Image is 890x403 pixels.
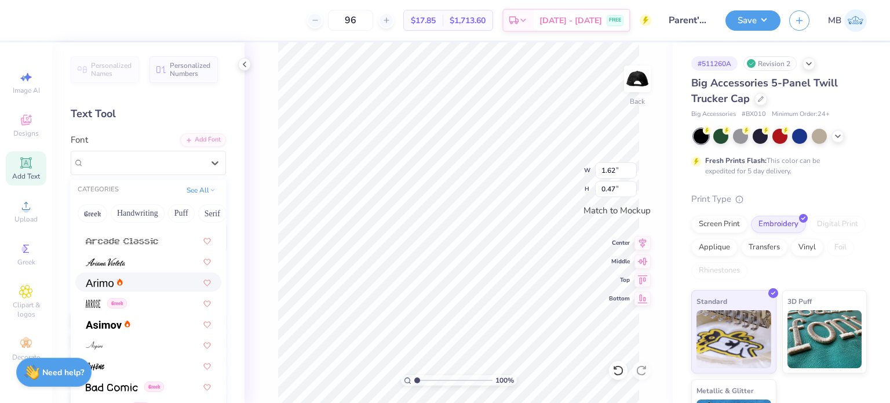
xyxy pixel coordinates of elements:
[170,61,211,78] span: Personalized Numbers
[86,342,103,350] img: Aspire
[86,258,125,266] img: Ariana Violeta
[12,353,40,362] span: Decorate
[12,172,40,181] span: Add Text
[696,384,754,397] span: Metallic & Glitter
[609,239,630,247] span: Center
[787,295,812,307] span: 3D Puff
[183,184,219,196] button: See All
[691,216,747,233] div: Screen Print
[828,14,841,27] span: MB
[198,204,227,223] button: Serif
[626,67,649,90] img: Back
[107,298,127,308] span: Greek
[827,239,854,256] div: Foil
[86,383,138,391] img: Bad Comic
[741,239,787,256] div: Transfers
[86,237,158,245] img: Arcade Classic
[411,14,436,27] span: $17.85
[696,295,727,307] span: Standard
[751,216,806,233] div: Embroidery
[609,257,630,266] span: Middle
[787,310,862,368] img: 3D Puff
[630,96,645,107] div: Back
[71,106,226,122] div: Text Tool
[691,110,736,119] span: Big Accessories
[78,185,119,195] div: CATEGORIES
[828,9,867,32] a: MB
[809,216,866,233] div: Digital Print
[495,375,514,386] span: 100 %
[791,239,823,256] div: Vinyl
[450,14,486,27] span: $1,713.60
[742,110,766,119] span: # BX010
[14,215,38,224] span: Upload
[691,262,747,279] div: Rhinestones
[609,16,621,24] span: FREE
[539,14,602,27] span: [DATE] - [DATE]
[328,10,373,31] input: – –
[772,110,830,119] span: Minimum Order: 24 +
[705,156,767,165] strong: Fresh Prints Flash:
[691,239,738,256] div: Applique
[6,300,46,319] span: Clipart & logos
[609,295,630,303] span: Bottom
[691,56,738,71] div: # 511260A
[86,362,104,371] img: Autone
[609,276,630,284] span: Top
[91,61,132,78] span: Personalized Names
[696,310,771,368] img: Standard
[13,86,40,95] span: Image AI
[86,321,122,329] img: Asimov
[86,300,100,308] img: Arrose
[844,9,867,32] img: Marianne Bagtang
[691,76,838,106] span: Big Accessories 5-Panel Twill Trucker Cap
[17,257,35,267] span: Greek
[86,279,114,287] img: Arimo
[71,133,88,147] label: Font
[180,133,226,147] div: Add Font
[168,204,195,223] button: Puff
[691,193,867,206] div: Print Type
[705,155,848,176] div: This color can be expedited for 5 day delivery.
[13,129,39,138] span: Designs
[111,204,165,223] button: Handwriting
[725,10,780,31] button: Save
[144,382,164,392] span: Greek
[660,9,717,32] input: Untitled Design
[743,56,797,71] div: Revision 2
[42,367,84,378] strong: Need help?
[78,204,107,223] button: Greek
